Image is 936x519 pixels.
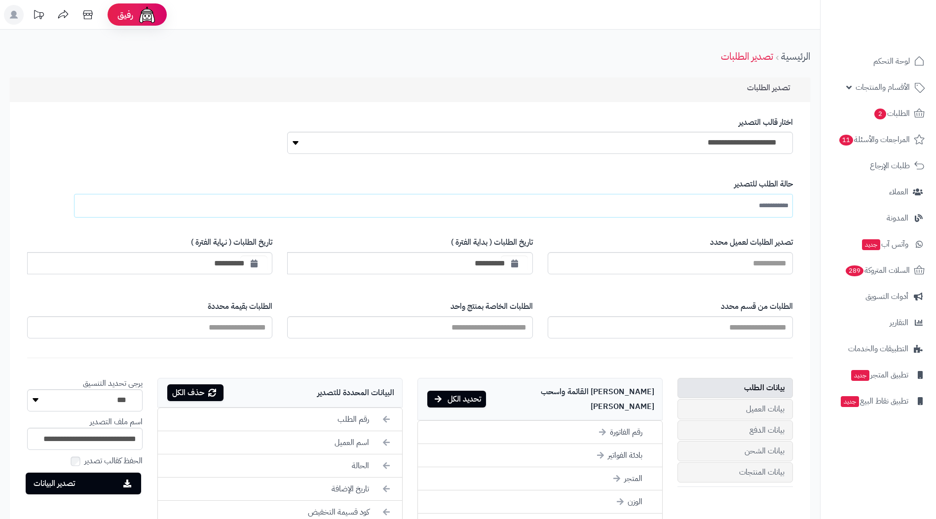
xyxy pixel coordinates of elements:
[677,378,793,398] a: بيانات الطلب
[548,301,793,312] label: الطلبات من قسم محدد
[873,107,910,120] span: الطلبات
[677,441,793,461] a: بيانات الشحن
[890,316,908,330] span: التقارير
[158,431,402,454] li: اسم العميل
[677,462,793,482] a: بيانات المنتجات
[158,478,402,501] li: تاريخ الإضافة
[167,384,224,401] div: حذف الكل
[846,265,863,276] span: 289
[417,378,663,420] div: [PERSON_NAME] القائمة واسحب [PERSON_NAME]
[862,239,880,250] span: جديد
[137,5,157,25] img: ai-face.png
[826,102,930,125] a: الطلبات2
[826,154,930,178] a: طلبات الإرجاع
[826,259,930,282] a: السلات المتروكة289
[27,416,143,450] li: اسم ملف التصدير
[427,391,486,408] div: تحديد الكل
[677,399,793,419] a: بيانات العميل
[418,490,662,514] li: الوزن
[845,263,910,277] span: السلات المتروكة
[865,290,908,303] span: أدوات التسويق
[27,378,143,411] li: يرجى تحديد التنسيق
[26,5,51,27] a: تحديثات المنصة
[848,342,908,356] span: التطبيقات والخدمات
[677,420,793,441] a: بيانات الدفع
[850,368,908,382] span: تطبيق المتجر
[840,394,908,408] span: تطبيق نقاط البيع
[851,370,869,381] span: جديد
[841,396,859,407] span: جديد
[287,301,532,312] label: الطلبات الخاصة بمنتج واحد
[889,185,908,199] span: العملاء
[887,211,908,225] span: المدونة
[287,237,532,248] label: تاريخ الطلبات ( بداية الفترة )
[856,80,910,94] span: الأقسام والمنتجات
[839,135,853,146] span: 11
[747,83,803,93] h3: تصدير الطلبات
[826,206,930,230] a: المدونة
[287,117,793,128] label: اختار قالب التصدير
[826,232,930,256] a: وآتس آبجديد
[418,421,662,444] li: رقم الفاتورة
[418,444,662,467] li: بادئة الفواتير
[418,467,662,490] li: المتجر
[117,9,133,21] span: رفيق
[826,389,930,413] a: تطبيق نقاط البيعجديد
[157,378,403,408] div: البيانات المحددة للتصدير
[92,179,793,190] label: حالة الطلب للتصدير
[838,133,910,147] span: المراجعات والأسئلة
[826,49,930,73] a: لوحة التحكم
[27,237,272,248] label: تاريخ الطلبات ( نهاية الفترة )
[26,473,141,494] button: تصدير البيانات
[826,363,930,387] a: تطبيق المتجرجديد
[721,49,773,64] a: تصدير الطلبات
[158,408,402,431] li: رقم الطلب
[826,180,930,204] a: العملاء
[27,301,272,312] label: الطلبات بقيمة محددة
[861,237,908,251] span: وآتس آب
[781,49,810,64] a: الرئيسية
[826,311,930,334] a: التقارير
[826,128,930,151] a: المراجعات والأسئلة11
[27,455,143,468] li: الحفظ كقالب تصدير
[826,285,930,308] a: أدوات التسويق
[874,109,886,119] span: 2
[873,54,910,68] span: لوحة التحكم
[870,159,910,173] span: طلبات الإرجاع
[158,454,402,478] li: الحالة
[548,237,793,248] label: تصدير الطلبات لعميل محدد
[826,337,930,361] a: التطبيقات والخدمات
